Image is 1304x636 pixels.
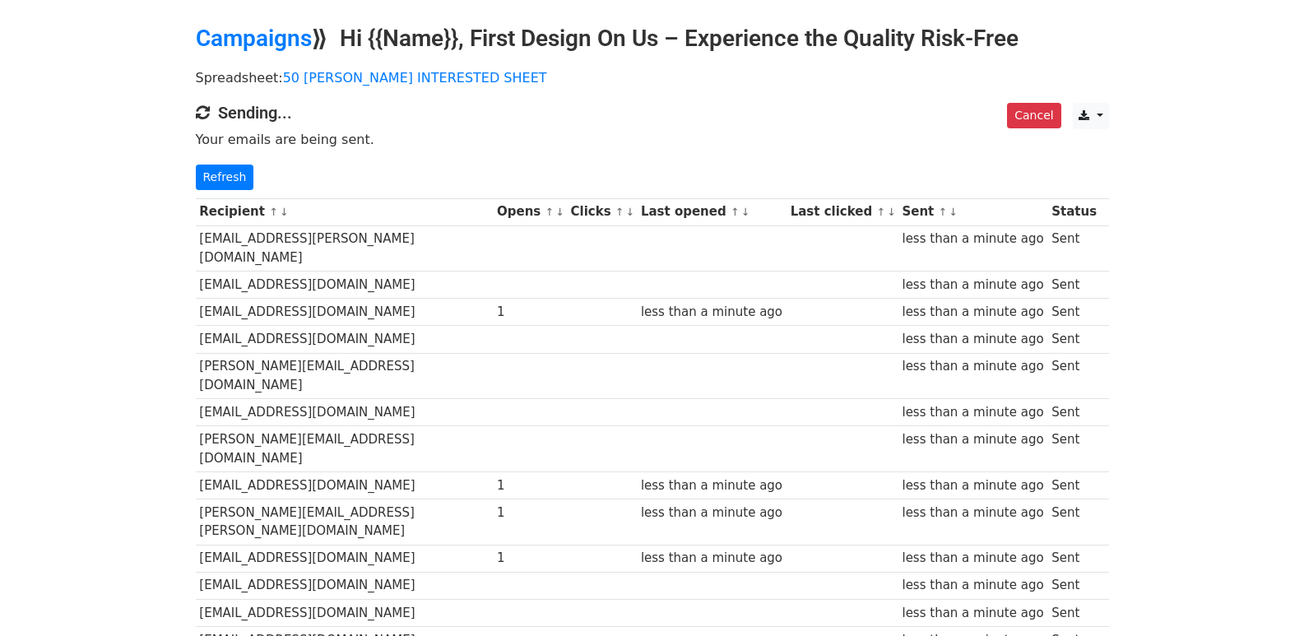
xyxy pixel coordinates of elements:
[545,206,554,218] a: ↑
[497,476,563,495] div: 1
[637,198,787,225] th: Last opened
[196,471,494,499] td: [EMAIL_ADDRESS][DOMAIN_NAME]
[741,206,750,218] a: ↓
[497,549,563,568] div: 1
[196,103,1109,123] h4: Sending...
[898,198,1048,225] th: Sent
[555,206,564,218] a: ↓
[902,230,1043,248] div: less than a minute ago
[1047,198,1100,225] th: Status
[902,504,1043,522] div: less than a minute ago
[1047,599,1100,626] td: Sent
[902,549,1043,568] div: less than a minute ago
[902,476,1043,495] div: less than a minute ago
[626,206,635,218] a: ↓
[902,276,1043,295] div: less than a minute ago
[902,604,1043,623] div: less than a minute ago
[196,353,494,399] td: [PERSON_NAME][EMAIL_ADDRESS][DOMAIN_NAME]
[876,206,885,218] a: ↑
[196,399,494,426] td: [EMAIL_ADDRESS][DOMAIN_NAME]
[641,504,782,522] div: less than a minute ago
[641,303,782,322] div: less than a minute ago
[196,326,494,353] td: [EMAIL_ADDRESS][DOMAIN_NAME]
[196,69,1109,86] p: Spreadsheet:
[1047,399,1100,426] td: Sent
[1047,272,1100,299] td: Sent
[196,426,494,472] td: [PERSON_NAME][EMAIL_ADDRESS][DOMAIN_NAME]
[196,545,494,572] td: [EMAIL_ADDRESS][DOMAIN_NAME]
[1047,353,1100,399] td: Sent
[1007,103,1060,128] a: Cancel
[902,330,1043,349] div: less than a minute ago
[196,225,494,272] td: [EMAIL_ADDRESS][PERSON_NAME][DOMAIN_NAME]
[269,206,278,218] a: ↑
[641,549,782,568] div: less than a minute ago
[196,299,494,326] td: [EMAIL_ADDRESS][DOMAIN_NAME]
[887,206,896,218] a: ↓
[493,198,567,225] th: Opens
[949,206,958,218] a: ↓
[1047,326,1100,353] td: Sent
[497,303,563,322] div: 1
[902,303,1043,322] div: less than a minute ago
[902,403,1043,422] div: less than a minute ago
[615,206,624,218] a: ↑
[902,357,1043,376] div: less than a minute ago
[1047,225,1100,272] td: Sent
[196,572,494,599] td: [EMAIL_ADDRESS][DOMAIN_NAME]
[196,165,254,190] a: Refresh
[902,430,1043,449] div: less than a minute ago
[283,70,547,86] a: 50 [PERSON_NAME] INTERESTED SHEET
[196,499,494,545] td: [PERSON_NAME][EMAIL_ADDRESS][PERSON_NAME][DOMAIN_NAME]
[787,198,898,225] th: Last clicked
[902,576,1043,595] div: less than a minute ago
[731,206,740,218] a: ↑
[497,504,563,522] div: 1
[939,206,948,218] a: ↑
[196,25,312,52] a: Campaigns
[280,206,289,218] a: ↓
[196,198,494,225] th: Recipient
[1047,499,1100,545] td: Sent
[1047,545,1100,572] td: Sent
[196,25,1109,53] h2: ⟫ Hi {{Name}}, First Design On Us – Experience the Quality Risk-Free
[1047,426,1100,472] td: Sent
[196,272,494,299] td: [EMAIL_ADDRESS][DOMAIN_NAME]
[196,131,1109,148] p: Your emails are being sent.
[196,599,494,626] td: [EMAIL_ADDRESS][DOMAIN_NAME]
[1222,557,1304,636] iframe: Chat Widget
[1047,471,1100,499] td: Sent
[641,476,782,495] div: less than a minute ago
[1047,299,1100,326] td: Sent
[1047,572,1100,599] td: Sent
[567,198,637,225] th: Clicks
